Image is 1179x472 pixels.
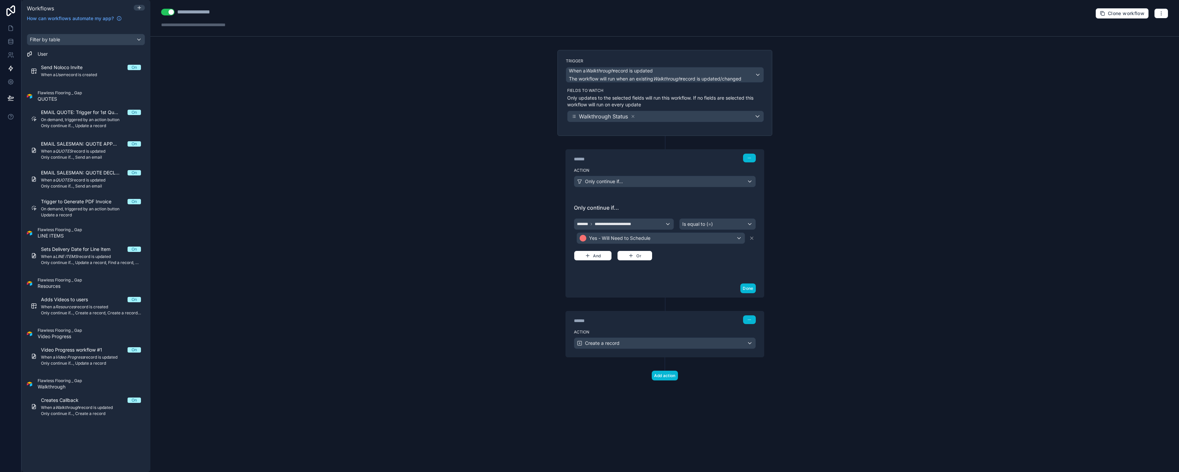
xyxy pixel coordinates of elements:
button: Yes - Will Need to Schedule [577,232,745,244]
button: Only continue if... [574,176,756,187]
span: Only continue if... [574,204,756,212]
a: How can workflows automate my app? [24,15,125,22]
button: Or [617,251,652,261]
span: Walkthrough Status [579,112,628,120]
label: Action [574,168,756,173]
p: Only updates to the selected fields will run this workflow. If no fields are selected this workfl... [567,95,764,108]
button: Add action [652,371,678,380]
button: Is equal to (=) [679,218,756,230]
button: Create a record [574,337,756,349]
button: Done [740,283,755,293]
span: Create a record [585,340,620,347]
span: Only continue if... [585,178,623,185]
span: Clone workflow [1108,10,1144,16]
span: The workflow will run when an existing record is updated/changed [569,76,741,82]
span: Is equal to (=) [682,221,713,227]
span: When a record is updated [569,67,653,74]
button: Walkthrough Status [567,111,764,122]
em: Walkthrough [653,76,681,82]
label: Action [574,329,756,335]
label: Fields to watch [567,88,764,93]
em: Walkthrough [586,68,613,73]
button: Clone workflow [1095,8,1149,19]
span: Workflows [27,5,54,12]
label: Trigger [566,58,764,64]
span: Yes - Will Need to Schedule [589,235,650,242]
button: And [574,251,612,261]
span: How can workflows automate my app? [27,15,114,22]
button: When aWalkthroughrecord is updatedThe workflow will run when an existingWalkthroughrecord is upda... [566,67,764,83]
